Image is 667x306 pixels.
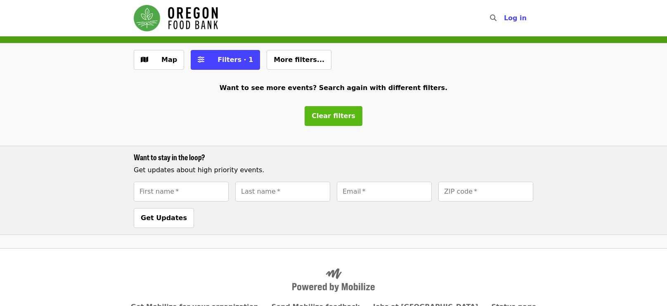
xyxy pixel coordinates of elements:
[141,214,187,222] span: Get Updates
[235,182,330,202] input: [object Object]
[134,182,229,202] input: [object Object]
[305,106,362,126] button: Clear filters
[497,10,533,26] button: Log in
[134,166,264,174] span: Get updates about high priority events.
[134,208,194,228] button: Get Updates
[134,152,205,162] span: Want to stay in the loop?
[191,50,260,70] button: Filters (1 selected)
[161,56,177,64] span: Map
[274,56,324,64] span: More filters...
[292,268,375,292] img: Powered by Mobilize
[312,112,355,120] span: Clear filters
[490,14,497,22] i: search icon
[504,14,527,22] span: Log in
[438,182,533,202] input: [object Object]
[501,8,508,28] input: Search
[220,84,447,92] span: Want to see more events? Search again with different filters.
[337,182,432,202] input: [object Object]
[141,56,148,64] i: map icon
[134,5,218,31] img: Oregon Food Bank - Home
[198,56,204,64] i: sliders-h icon
[267,50,331,70] button: More filters...
[218,56,253,64] span: Filters · 1
[134,50,184,70] button: Show map view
